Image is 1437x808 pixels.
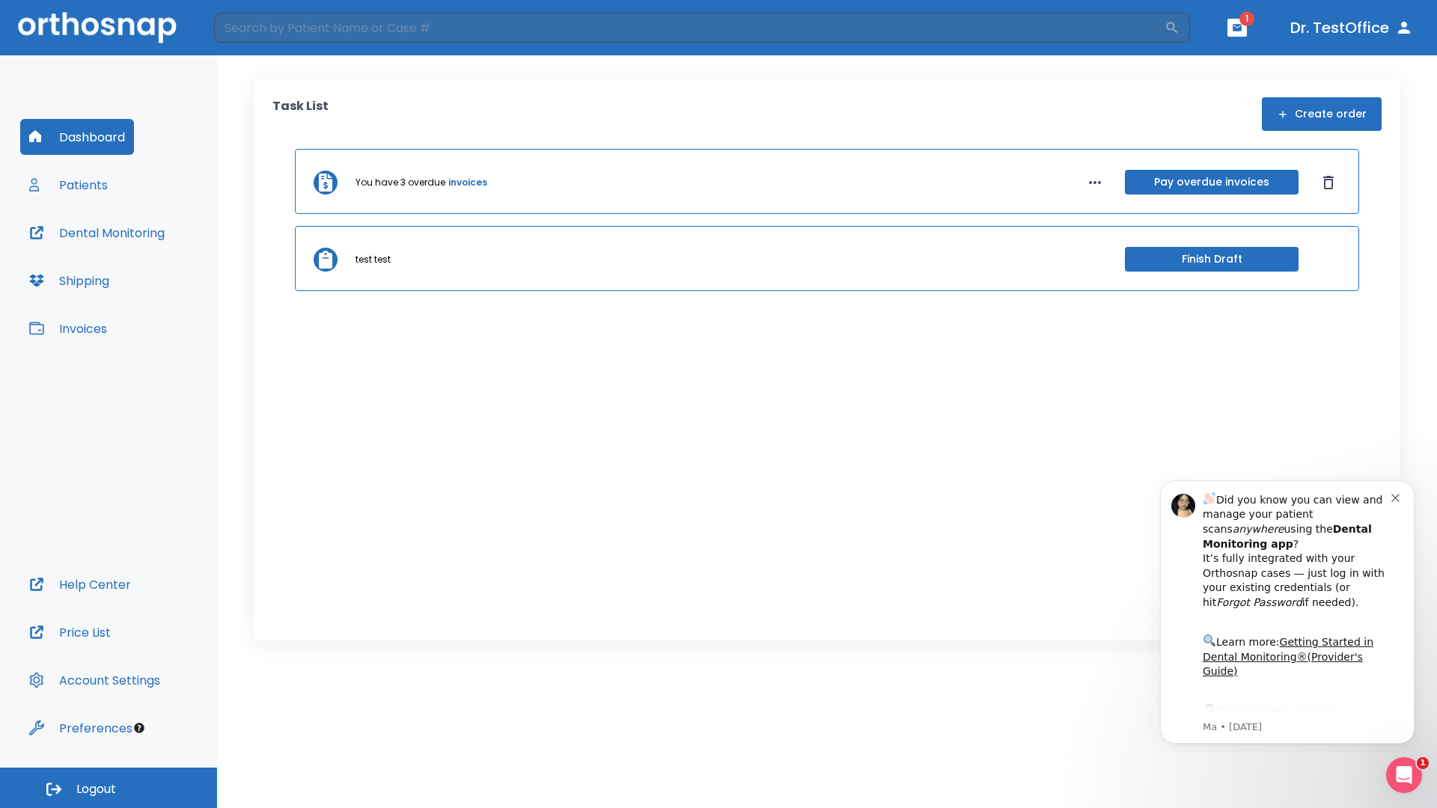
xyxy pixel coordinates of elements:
[1239,11,1254,26] span: 1
[65,254,254,267] p: Message from Ma, sent 5w ago
[448,176,487,189] a: invoices
[1125,247,1299,272] button: Finish Draft
[20,167,117,203] button: Patients
[214,13,1165,43] input: Search by Patient Name or Case #
[1284,14,1419,41] button: Dr. TestOffice
[20,263,118,299] button: Shipping
[254,23,266,35] button: Dismiss notification
[20,566,140,602] button: Help Center
[65,235,254,311] div: Download the app: | ​ Let us know if you need help getting started!
[272,97,329,131] p: Task List
[1262,97,1382,131] button: Create order
[20,662,169,698] button: Account Settings
[1125,170,1299,195] button: Pay overdue invoices
[20,710,141,746] button: Preferences
[18,12,177,43] img: Orthosnap
[356,176,445,189] p: You have 3 overdue
[1317,171,1340,195] button: Dismiss
[76,781,116,798] span: Logout
[1138,467,1437,753] iframe: Intercom notifications message
[1417,757,1429,769] span: 1
[356,253,391,266] p: test test
[1386,757,1422,793] iframe: Intercom live chat
[20,614,120,650] button: Price List
[20,215,174,251] button: Dental Monitoring
[20,119,134,155] button: Dashboard
[20,310,116,346] button: Invoices
[132,721,146,735] div: Tooltip anchor
[65,239,198,266] a: App Store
